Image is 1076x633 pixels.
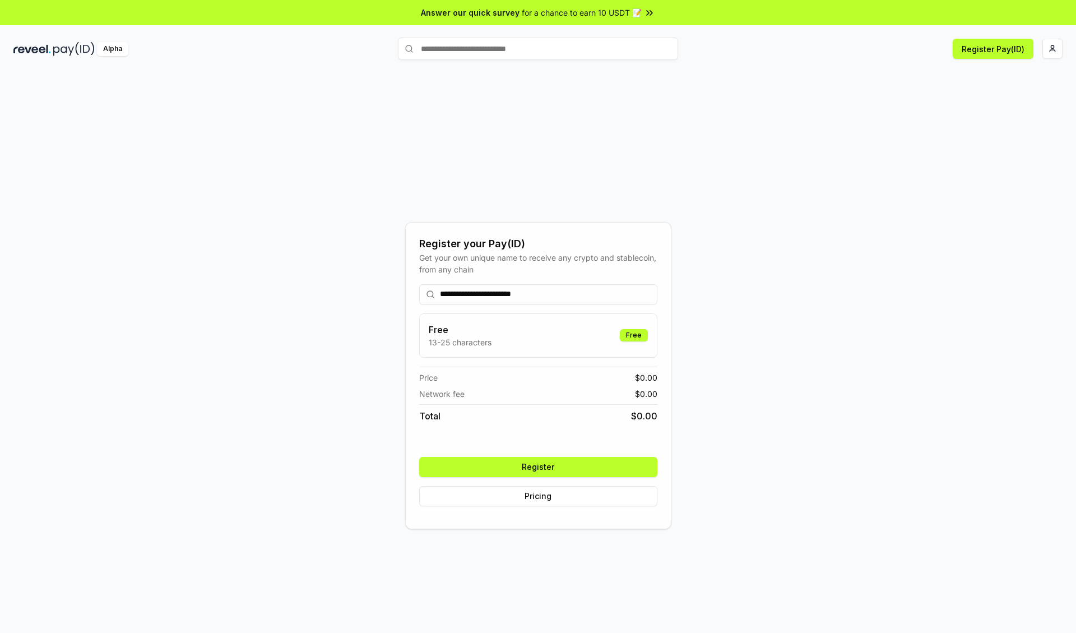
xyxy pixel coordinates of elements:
[953,39,1033,59] button: Register Pay(ID)
[635,388,657,400] span: $ 0.00
[419,486,657,506] button: Pricing
[429,323,491,336] h3: Free
[620,329,648,341] div: Free
[97,42,128,56] div: Alpha
[635,372,657,384] span: $ 0.00
[429,336,491,348] p: 13-25 characters
[419,252,657,275] div: Get your own unique name to receive any crypto and stablecoin, from any chain
[631,409,657,423] span: $ 0.00
[419,457,657,477] button: Register
[421,7,520,19] span: Answer our quick survey
[419,236,657,252] div: Register your Pay(ID)
[53,42,95,56] img: pay_id
[522,7,642,19] span: for a chance to earn 10 USDT 📝
[419,372,438,384] span: Price
[419,409,440,423] span: Total
[419,388,465,400] span: Network fee
[13,42,51,56] img: reveel_dark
